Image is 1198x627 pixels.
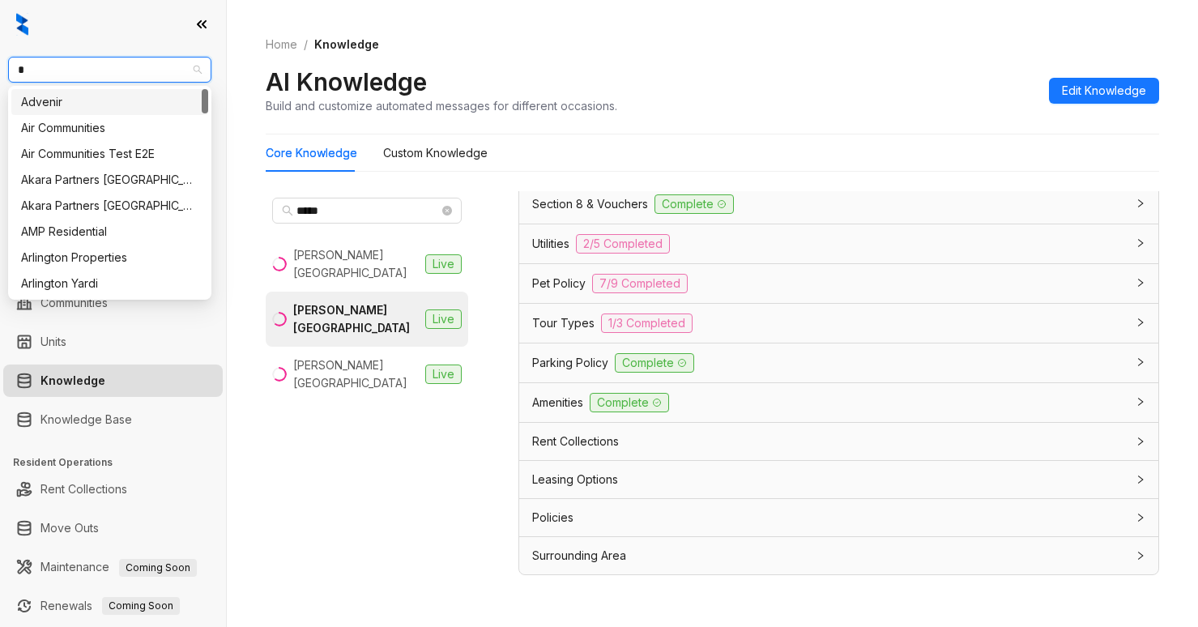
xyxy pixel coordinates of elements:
[1136,437,1145,446] span: collapsed
[11,271,208,296] div: Arlington Yardi
[519,499,1158,536] div: Policies
[41,473,127,505] a: Rent Collections
[21,119,198,137] div: Air Communities
[21,197,198,215] div: Akara Partners [GEOGRAPHIC_DATA]
[1049,78,1159,104] button: Edit Knowledge
[592,274,688,293] span: 7/9 Completed
[442,206,452,215] span: close-circle
[519,224,1158,263] div: Utilities2/5 Completed
[1136,513,1145,522] span: collapsed
[519,343,1158,382] div: Parking PolicyComplete
[425,309,462,329] span: Live
[21,223,198,241] div: AMP Residential
[304,36,308,53] li: /
[13,455,226,470] h3: Resident Operations
[532,235,569,253] span: Utilities
[293,246,419,282] div: [PERSON_NAME][GEOGRAPHIC_DATA]
[266,66,427,97] h2: AI Knowledge
[41,512,99,544] a: Move Outs
[282,205,293,216] span: search
[615,353,694,373] span: Complete
[3,109,223,141] li: Leads
[1136,475,1145,484] span: collapsed
[11,141,208,167] div: Air Communities Test E2E
[1136,357,1145,367] span: collapsed
[519,304,1158,343] div: Tour Types1/3 Completed
[3,551,223,583] li: Maintenance
[654,194,734,214] span: Complete
[11,193,208,219] div: Akara Partners Phoenix
[1062,82,1146,100] span: Edit Knowledge
[519,264,1158,303] div: Pet Policy7/9 Completed
[532,275,586,292] span: Pet Policy
[3,590,223,622] li: Renewals
[519,537,1158,574] div: Surrounding Area
[1136,198,1145,208] span: collapsed
[1136,278,1145,288] span: collapsed
[532,394,583,412] span: Amenities
[119,559,197,577] span: Coming Soon
[41,365,105,397] a: Knowledge
[266,144,357,162] div: Core Knowledge
[3,178,223,211] li: Leasing
[11,115,208,141] div: Air Communities
[41,287,108,319] a: Communities
[383,144,488,162] div: Custom Knowledge
[266,97,617,114] div: Build and customize automated messages for different occasions.
[576,234,670,254] span: 2/5 Completed
[11,89,208,115] div: Advenir
[21,275,198,292] div: Arlington Yardi
[3,217,223,250] li: Collections
[3,326,223,358] li: Units
[532,509,573,527] span: Policies
[11,167,208,193] div: Akara Partners Nashville
[41,590,180,622] a: RenewalsComing Soon
[519,185,1158,224] div: Section 8 & VouchersComplete
[3,473,223,505] li: Rent Collections
[532,433,619,450] span: Rent Collections
[293,356,419,392] div: [PERSON_NAME] [GEOGRAPHIC_DATA]
[102,597,180,615] span: Coming Soon
[21,171,198,189] div: Akara Partners [GEOGRAPHIC_DATA]
[16,13,28,36] img: logo
[532,547,626,565] span: Surrounding Area
[519,383,1158,422] div: AmenitiesComplete
[3,403,223,436] li: Knowledge Base
[1136,238,1145,248] span: collapsed
[1136,551,1145,561] span: collapsed
[425,254,462,274] span: Live
[532,195,648,213] span: Section 8 & Vouchers
[601,313,693,333] span: 1/3 Completed
[21,93,198,111] div: Advenir
[314,37,379,51] span: Knowledge
[41,403,132,436] a: Knowledge Base
[590,393,669,412] span: Complete
[21,249,198,267] div: Arlington Properties
[11,219,208,245] div: AMP Residential
[1136,318,1145,327] span: collapsed
[293,301,419,337] div: [PERSON_NAME][GEOGRAPHIC_DATA]
[3,512,223,544] li: Move Outs
[519,423,1158,460] div: Rent Collections
[11,245,208,271] div: Arlington Properties
[41,326,66,358] a: Units
[3,365,223,397] li: Knowledge
[532,354,608,372] span: Parking Policy
[262,36,301,53] a: Home
[3,287,223,319] li: Communities
[532,314,595,332] span: Tour Types
[532,471,618,488] span: Leasing Options
[21,145,198,163] div: Air Communities Test E2E
[1136,397,1145,407] span: collapsed
[425,365,462,384] span: Live
[519,461,1158,498] div: Leasing Options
